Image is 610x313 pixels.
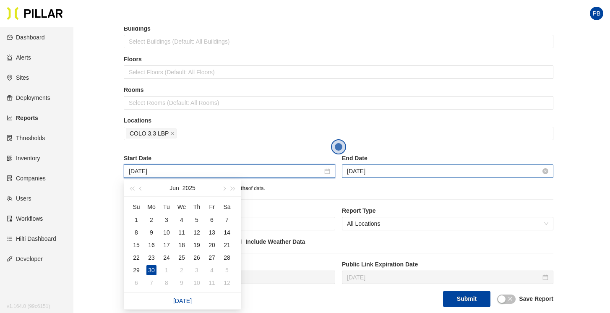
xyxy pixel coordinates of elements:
[342,206,553,215] label: Report Type
[7,135,45,141] a: exceptionThresholds
[129,239,144,251] td: 2025-06-15
[124,185,553,193] div: Note: Reports can contain a maximum of of data.
[189,264,204,276] td: 2025-07-03
[189,251,204,264] td: 2025-06-26
[443,291,490,307] button: Submit
[347,273,541,282] input: Sep 18, 2025
[162,278,172,288] div: 8
[124,154,335,163] label: Start Date
[162,215,172,225] div: 3
[131,253,141,263] div: 22
[204,276,219,289] td: 2025-07-11
[222,253,232,263] div: 28
[131,227,141,237] div: 8
[159,226,174,239] td: 2025-06-10
[159,200,174,214] th: Tu
[7,155,40,162] a: qrcodeInventory
[189,200,204,214] th: Th
[146,265,156,275] div: 30
[130,129,169,138] span: COLO 3.3 LBP
[192,240,202,250] div: 19
[129,264,144,276] td: 2025-06-29
[542,168,548,174] span: close-circle
[124,24,553,33] label: Buildings
[222,240,232,250] div: 21
[182,180,196,196] button: 2025
[219,214,235,226] td: 2025-06-07
[177,265,187,275] div: 2
[144,214,159,226] td: 2025-06-02
[174,226,189,239] td: 2025-06-11
[219,226,235,239] td: 2025-06-14
[131,240,141,250] div: 15
[146,253,156,263] div: 23
[131,278,141,288] div: 6
[124,86,553,94] label: Rooms
[174,251,189,264] td: 2025-06-25
[192,278,202,288] div: 10
[146,227,156,237] div: 9
[7,7,63,20] a: Pillar Technologies
[219,200,235,214] th: Sa
[129,276,144,289] td: 2025-07-06
[129,214,144,226] td: 2025-06-01
[170,131,175,136] span: close
[189,276,204,289] td: 2025-07-10
[146,278,156,288] div: 7
[207,240,217,250] div: 20
[219,239,235,251] td: 2025-06-21
[207,227,217,237] div: 13
[192,253,202,263] div: 26
[159,251,174,264] td: 2025-06-24
[159,239,174,251] td: 2025-06-17
[7,34,45,41] a: dashboardDashboard
[7,175,46,182] a: solutionCompanies
[7,94,50,101] a: giftDeployments
[347,167,541,176] input: Sep 4, 2025
[245,237,305,246] label: Include Weather Data
[189,226,204,239] td: 2025-06-12
[146,240,156,250] div: 16
[144,200,159,214] th: Mo
[177,240,187,250] div: 18
[131,215,141,225] div: 1
[129,167,323,176] input: Jun 30, 2025
[192,265,202,275] div: 3
[192,215,202,225] div: 5
[159,214,174,226] td: 2025-06-03
[174,239,189,251] td: 2025-06-18
[519,295,553,303] label: Save Report
[131,265,141,275] div: 29
[7,115,38,121] a: line-chartReports
[174,264,189,276] td: 2025-07-02
[331,139,346,154] button: Open the dialog
[222,215,232,225] div: 7
[189,239,204,251] td: 2025-06-19
[177,253,187,263] div: 25
[146,215,156,225] div: 2
[7,74,29,81] a: environmentSites
[7,195,31,202] a: teamUsers
[222,265,232,275] div: 5
[189,214,204,226] td: 2025-06-05
[207,278,217,288] div: 11
[207,253,217,263] div: 27
[173,297,192,304] a: [DATE]
[204,226,219,239] td: 2025-06-13
[508,296,513,301] span: close
[162,265,172,275] div: 1
[159,264,174,276] td: 2025-07-01
[204,200,219,214] th: Fr
[177,215,187,225] div: 4
[174,214,189,226] td: 2025-06-04
[204,264,219,276] td: 2025-07-04
[7,256,43,262] a: apiDeveloper
[219,276,235,289] td: 2025-07-12
[144,226,159,239] td: 2025-06-09
[174,200,189,214] th: We
[219,251,235,264] td: 2025-06-28
[219,264,235,276] td: 2025-07-05
[162,227,172,237] div: 10
[177,227,187,237] div: 11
